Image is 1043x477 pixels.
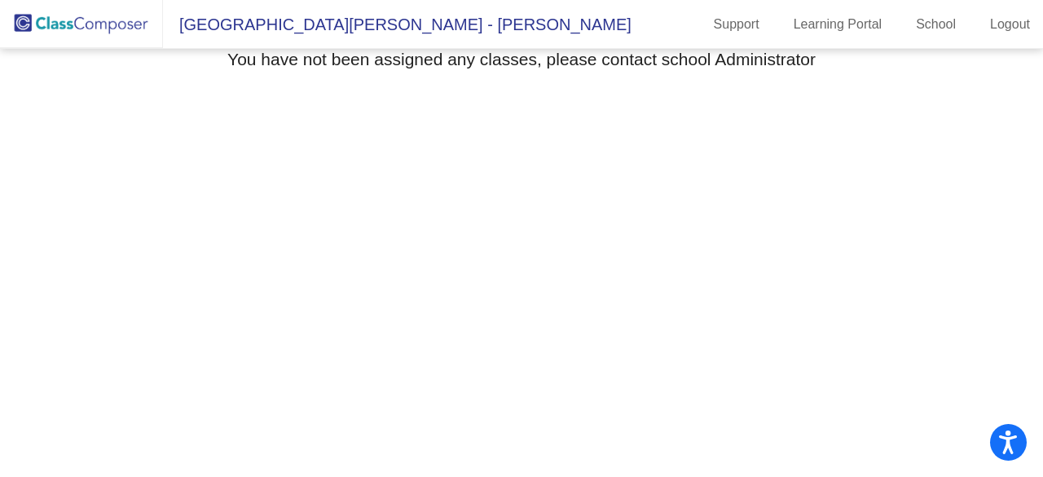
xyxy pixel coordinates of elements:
a: Logout [977,11,1043,38]
h3: You have not been assigned any classes, please contact school Administrator [227,49,816,69]
a: Learning Portal [781,11,896,38]
a: Support [701,11,772,38]
a: School [903,11,969,38]
span: [GEOGRAPHIC_DATA][PERSON_NAME] - [PERSON_NAME] [163,11,632,38]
